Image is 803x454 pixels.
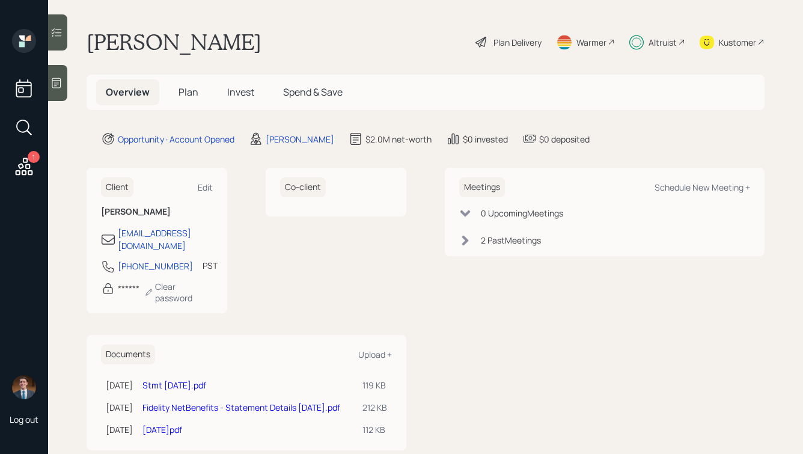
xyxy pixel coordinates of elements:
[481,234,541,247] div: 2 Past Meeting s
[198,182,213,193] div: Edit
[28,151,40,163] div: 1
[362,423,387,436] div: 112 KB
[106,379,133,391] div: [DATE]
[481,207,563,219] div: 0 Upcoming Meeting s
[493,36,542,49] div: Plan Delivery
[106,85,150,99] span: Overview
[362,379,387,391] div: 119 KB
[266,133,334,146] div: [PERSON_NAME]
[101,177,133,197] h6: Client
[101,345,155,364] h6: Documents
[459,177,505,197] h6: Meetings
[106,401,133,414] div: [DATE]
[87,29,261,55] h1: [PERSON_NAME]
[655,182,750,193] div: Schedule New Meeting +
[118,227,213,252] div: [EMAIL_ADDRESS][DOMAIN_NAME]
[142,402,340,413] a: Fidelity NetBenefits - Statement Details [DATE].pdf
[283,85,343,99] span: Spend & Save
[280,177,326,197] h6: Co-client
[10,414,38,425] div: Log out
[539,133,590,146] div: $0 deposited
[179,85,198,99] span: Plan
[649,36,677,49] div: Altruist
[142,424,182,435] a: [DATE]pdf
[142,379,206,391] a: Stmt [DATE].pdf
[118,260,193,272] div: [PHONE_NUMBER]
[144,281,213,304] div: Clear password
[576,36,606,49] div: Warmer
[203,259,218,272] div: PST
[463,133,508,146] div: $0 invested
[227,85,254,99] span: Invest
[118,133,234,146] div: Opportunity · Account Opened
[365,133,432,146] div: $2.0M net-worth
[358,349,392,360] div: Upload +
[12,375,36,399] img: hunter_neumayer.jpg
[106,423,133,436] div: [DATE]
[362,401,387,414] div: 212 KB
[101,207,213,217] h6: [PERSON_NAME]
[719,36,756,49] div: Kustomer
